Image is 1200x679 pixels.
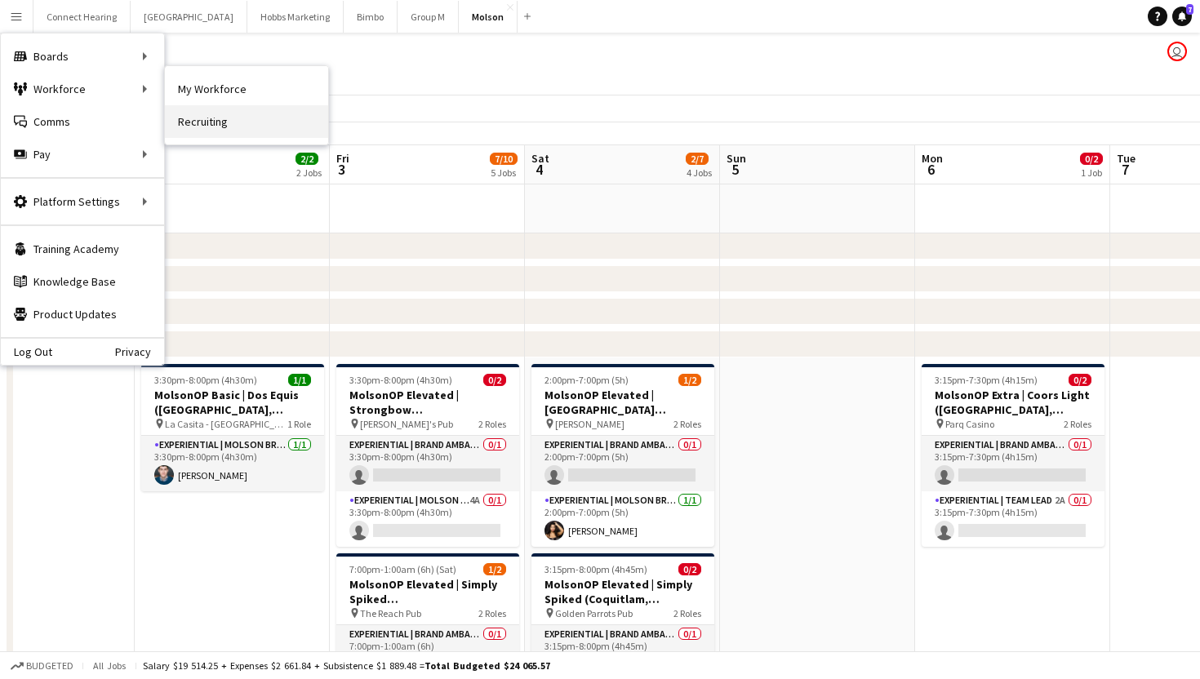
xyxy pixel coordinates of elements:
span: 2 Roles [478,607,506,619]
app-job-card: 3:30pm-8:00pm (4h30m)0/2MolsonOP Elevated | Strongbow ([GEOGRAPHIC_DATA], [GEOGRAPHIC_DATA]) [PER... [336,364,519,547]
span: Tue [1117,151,1136,166]
a: Recruiting [165,105,328,138]
app-user-avatar: Jamie Wong [1167,42,1187,61]
app-job-card: 3:15pm-7:30pm (4h15m)0/2MolsonOP Extra | Coors Light ([GEOGRAPHIC_DATA], [GEOGRAPHIC_DATA]) Parq ... [922,364,1104,547]
h3: MolsonOP Elevated | Simply Spiked (Coquitlam, [GEOGRAPHIC_DATA]) [531,577,714,606]
a: Product Updates [1,298,164,331]
span: 6 [919,160,943,179]
a: Log Out [1,345,52,358]
span: Sun [727,151,746,166]
h3: MolsonOP Basic | Dos Equis ([GEOGRAPHIC_DATA], [GEOGRAPHIC_DATA]) [141,388,324,417]
span: 2 Roles [1064,418,1091,430]
h3: MolsonOP Extra | Coors Light ([GEOGRAPHIC_DATA], [GEOGRAPHIC_DATA]) [922,388,1104,417]
span: 2/2 [296,153,318,165]
h3: MolsonOP Elevated | Simply Spiked ([GEOGRAPHIC_DATA], [GEOGRAPHIC_DATA]) [336,577,519,606]
div: Workforce [1,73,164,105]
button: Group M [398,1,459,33]
span: 2/7 [686,153,709,165]
app-job-card: 2:00pm-7:00pm (5h)1/2MolsonOP Elevated | [GEOGRAPHIC_DATA] ([GEOGRAPHIC_DATA], [GEOGRAPHIC_DATA])... [531,364,714,547]
span: Golden Parrots Pub [555,607,633,619]
a: 7 [1172,7,1192,26]
app-job-card: 3:30pm-8:00pm (4h30m)1/1MolsonOP Basic | Dos Equis ([GEOGRAPHIC_DATA], [GEOGRAPHIC_DATA]) La Casi... [141,364,324,491]
app-card-role: Experiential | Molson Brand Specialist1/13:30pm-8:00pm (4h30m)[PERSON_NAME] [141,436,324,491]
div: 1 Job [1081,166,1102,179]
app-card-role: Experiential | Brand Ambassador0/13:30pm-8:00pm (4h30m) [336,436,519,491]
button: Connect Hearing [33,1,131,33]
span: 3:15pm-8:00pm (4h45m) [544,563,647,575]
app-card-role: Experiential | Molson Brand Specialist1/12:00pm-7:00pm (5h)[PERSON_NAME] [531,491,714,547]
span: 0/2 [678,563,701,575]
span: Mon [922,151,943,166]
app-card-role: Experiential | Molson Brand Specialist4A0/13:30pm-8:00pm (4h30m) [336,491,519,547]
span: The Reach Pub [360,607,421,619]
button: Budgeted [8,657,76,675]
span: 7:00pm-1:00am (6h) (Sat) [349,563,456,575]
span: 1/1 [288,374,311,386]
span: 1/2 [678,374,701,386]
span: 3 [334,160,349,179]
span: 2:00pm-7:00pm (5h) [544,374,629,386]
button: Molson [459,1,518,33]
span: Total Budgeted $24 065.57 [424,659,550,672]
a: Comms [1,105,164,138]
span: 3:30pm-8:00pm (4h30m) [154,374,257,386]
a: Training Academy [1,233,164,265]
h3: MolsonOP Elevated | [GEOGRAPHIC_DATA] ([GEOGRAPHIC_DATA], [GEOGRAPHIC_DATA]) [531,388,714,417]
span: 3:30pm-8:00pm (4h30m) [349,374,452,386]
span: 0/2 [483,374,506,386]
span: 5 [724,160,746,179]
span: 7 [1114,160,1136,179]
span: 2 Roles [478,418,506,430]
app-card-role: Experiential | Team Lead2A0/13:15pm-7:30pm (4h15m) [922,491,1104,547]
span: 0/2 [1080,153,1103,165]
span: Fri [336,151,349,166]
span: 7/10 [490,153,518,165]
span: Budgeted [26,660,73,672]
span: 3:15pm-7:30pm (4h15m) [935,374,1038,386]
div: Salary $19 514.25 + Expenses $2 661.84 + Subsistence $1 889.48 = [143,659,550,672]
span: [PERSON_NAME]'s Pub [360,418,453,430]
button: Bimbo [344,1,398,33]
app-card-role: Experiential | Brand Ambassador0/12:00pm-7:00pm (5h) [531,436,714,491]
div: 2 Jobs [296,166,322,179]
span: [PERSON_NAME] [555,418,624,430]
a: My Workforce [165,73,328,105]
span: 2 Roles [673,607,701,619]
a: Privacy [115,345,164,358]
span: Parq Casino [945,418,994,430]
span: 0/2 [1069,374,1091,386]
app-card-role: Experiential | Brand Ambassador0/13:15pm-7:30pm (4h15m) [922,436,1104,491]
div: Pay [1,138,164,171]
h3: MolsonOP Elevated | Strongbow ([GEOGRAPHIC_DATA], [GEOGRAPHIC_DATA]) [336,388,519,417]
div: 5 Jobs [491,166,517,179]
div: Boards [1,40,164,73]
span: 2 Roles [673,418,701,430]
span: 7 [1186,4,1193,15]
span: 1 Role [287,418,311,430]
span: La Casita - [GEOGRAPHIC_DATA] [165,418,287,430]
span: All jobs [90,659,129,672]
span: Sat [531,151,549,166]
span: 1/2 [483,563,506,575]
a: Knowledge Base [1,265,164,298]
button: [GEOGRAPHIC_DATA] [131,1,247,33]
span: 4 [529,160,549,179]
div: 4 Jobs [687,166,712,179]
div: Platform Settings [1,185,164,218]
button: Hobbs Marketing [247,1,344,33]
